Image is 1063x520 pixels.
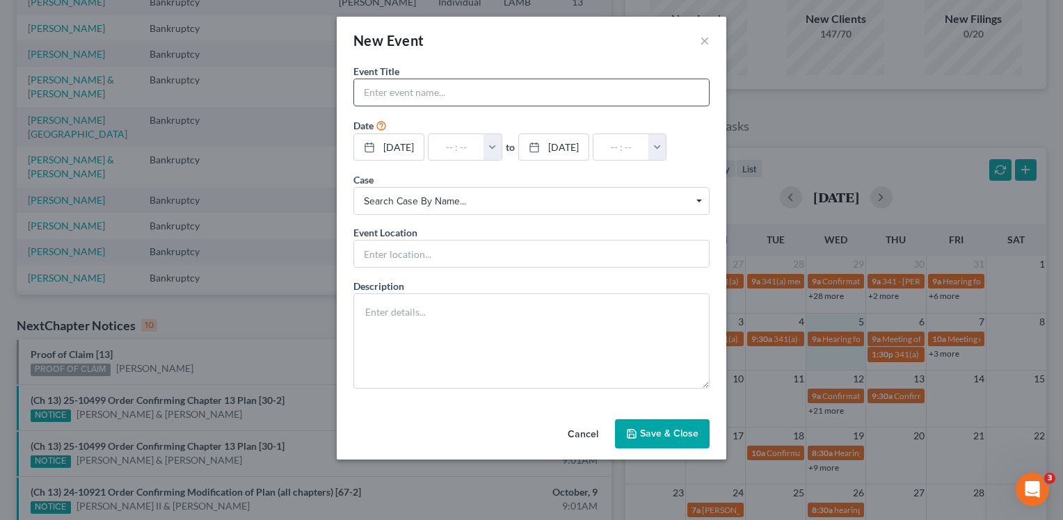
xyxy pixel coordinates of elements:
span: Search case by name... [364,194,699,209]
a: [DATE] [354,134,424,161]
label: to [506,140,515,154]
button: Cancel [557,421,609,448]
input: Enter event name... [354,79,709,106]
label: Date [353,118,374,133]
label: Case [353,172,374,187]
input: -- : -- [593,134,649,161]
span: Event Title [353,65,399,77]
label: Event Location [353,225,417,240]
span: 3 [1044,473,1055,484]
iframe: Intercom live chat [1016,473,1049,506]
input: -- : -- [429,134,484,161]
button: × [700,32,710,49]
span: Select box activate [353,187,710,215]
label: Description [353,279,404,293]
input: Enter location... [354,241,709,267]
span: New Event [353,32,424,49]
button: Save & Close [615,419,710,448]
a: [DATE] [519,134,589,161]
